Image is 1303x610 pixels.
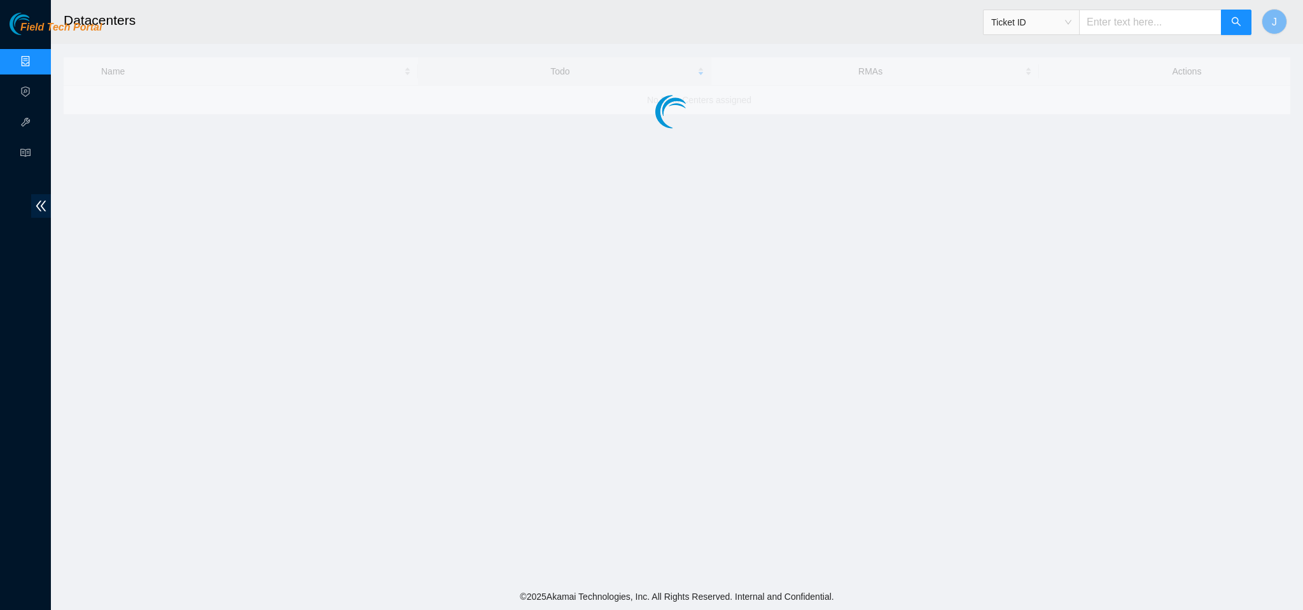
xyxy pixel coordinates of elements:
input: Enter text here... [1079,10,1222,35]
a: Akamai TechnologiesField Tech Portal [10,23,102,39]
img: Akamai Technologies [10,13,64,35]
footer: © 2025 Akamai Technologies, Inc. All Rights Reserved. Internal and Confidential. [51,583,1303,610]
span: read [20,142,31,167]
span: Ticket ID [991,13,1071,32]
span: search [1231,17,1241,29]
span: Field Tech Portal [20,22,102,34]
button: J [1262,9,1287,34]
span: J [1272,14,1277,30]
button: search [1221,10,1251,35]
span: double-left [31,194,51,218]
